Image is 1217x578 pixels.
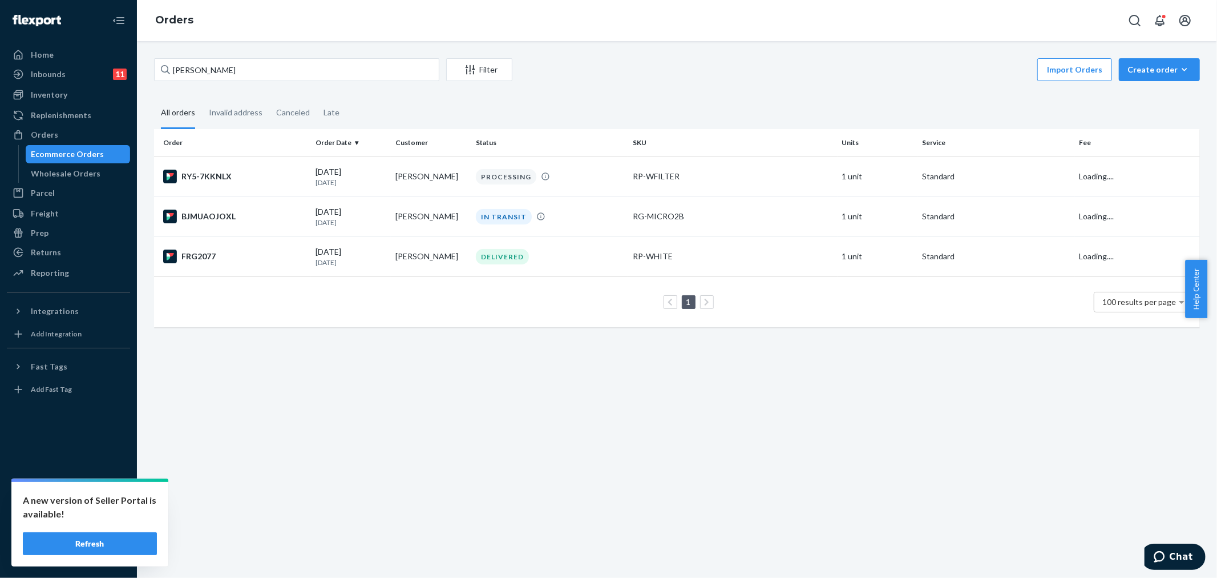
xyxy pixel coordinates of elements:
div: [DATE] [316,246,387,267]
div: BJMUAOJOXL [163,210,306,223]
a: Replenishments [7,106,130,125]
a: Orders [155,14,193,26]
a: Add Integration [7,325,130,343]
div: Replenishments [31,110,91,121]
iframe: Opens a widget where you can chat to one of our agents [1145,544,1206,572]
button: Filter [446,58,512,81]
a: Freight [7,204,130,223]
td: 1 unit [838,196,918,236]
div: Fast Tags [31,361,67,372]
div: All orders [161,98,195,129]
a: Returns [7,243,130,262]
td: Loading.... [1074,236,1200,276]
th: Order [154,129,311,156]
a: Help Center [7,527,130,545]
p: [DATE] [316,258,387,267]
button: Create order [1119,58,1200,81]
div: RY5-7KKNLX [163,170,306,183]
div: 11 [113,69,127,80]
div: Inbounds [31,69,66,80]
div: FRG2077 [163,250,306,263]
button: Close Navigation [107,9,130,32]
div: Orders [31,129,58,141]
button: Open Search Box [1123,9,1146,32]
button: Integrations [7,302,130,320]
td: [PERSON_NAME] [391,196,471,236]
div: Canceled [276,98,310,127]
th: Service [917,129,1074,156]
div: Home [31,49,54,61]
button: Open notifications [1149,9,1171,32]
div: Prep [31,227,48,239]
p: Standard [922,171,1070,182]
a: Home [7,46,130,64]
button: Import Orders [1037,58,1112,81]
ol: breadcrumbs [146,4,203,37]
a: Add Fast Tag [7,380,130,399]
button: Open account menu [1174,9,1196,32]
div: Ecommerce Orders [31,148,104,160]
div: Wholesale Orders [31,168,101,179]
a: Prep [7,224,130,242]
a: Wholesale Orders [26,164,131,183]
td: Loading.... [1074,156,1200,196]
a: Reporting [7,264,130,282]
a: Inventory [7,86,130,104]
button: Refresh [23,532,157,555]
div: Late [324,98,339,127]
div: Customer [395,138,467,147]
div: DELIVERED [476,249,529,264]
td: Loading.... [1074,196,1200,236]
button: Fast Tags [7,358,130,376]
button: Talk to Support [7,507,130,525]
div: Add Fast Tag [31,384,72,394]
a: Orders [7,126,130,144]
div: Reporting [31,267,69,279]
a: Settings [7,488,130,506]
span: 100 results per page [1103,297,1176,307]
div: [DATE] [316,166,387,187]
td: [PERSON_NAME] [391,156,471,196]
div: Freight [31,208,59,219]
div: Invalid address [209,98,262,127]
div: Add Integration [31,329,82,339]
td: 1 unit [838,156,918,196]
button: Give Feedback [7,546,130,564]
th: SKU [628,129,838,156]
p: [DATE] [316,218,387,227]
div: RP-WHITE [633,251,833,262]
a: Inbounds11 [7,65,130,83]
th: Units [838,129,918,156]
button: Help Center [1185,260,1207,318]
p: A new version of Seller Portal is available! [23,493,157,521]
p: Standard [922,251,1070,262]
div: RP-WFILTER [633,171,833,182]
td: 1 unit [838,236,918,276]
p: Standard [922,211,1070,222]
div: PROCESSING [476,169,536,184]
div: Returns [31,247,61,258]
p: [DATE] [316,178,387,187]
a: Ecommerce Orders [26,145,131,163]
a: Parcel [7,184,130,202]
div: RG-MICRO2B [633,211,833,222]
input: Search orders [154,58,439,81]
div: Inventory [31,89,67,101]
div: [DATE] [316,206,387,227]
td: [PERSON_NAME] [391,236,471,276]
div: Filter [447,64,512,75]
div: Create order [1127,64,1191,75]
a: Page 1 is your current page [684,297,693,307]
th: Order Date [311,129,391,156]
div: Parcel [31,187,55,199]
div: IN TRANSIT [476,209,532,224]
div: Integrations [31,306,79,317]
img: Flexport logo [13,15,61,26]
th: Status [471,129,628,156]
th: Fee [1074,129,1200,156]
